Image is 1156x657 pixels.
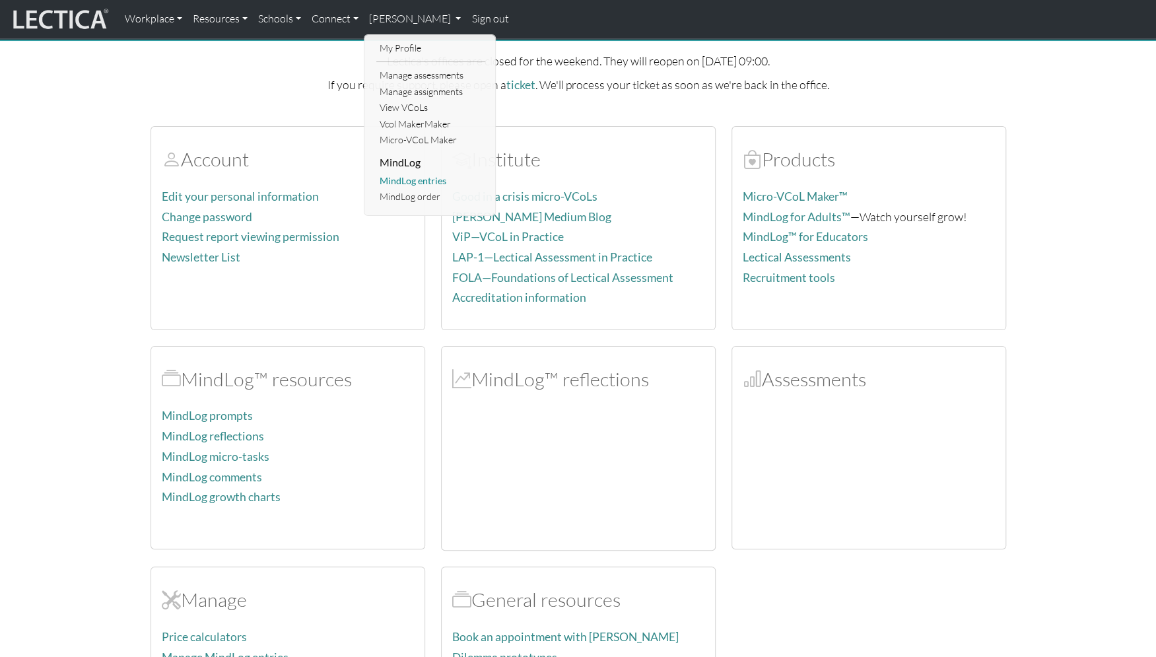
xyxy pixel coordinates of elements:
[162,588,414,611] h2: Manage
[376,40,485,57] a: My Profile
[452,588,471,611] span: Resources
[743,230,868,244] a: MindLog™ for Educators
[743,147,762,171] span: Products
[466,5,514,33] a: Sign out
[162,230,339,244] a: Request report viewing permission
[162,450,269,464] a: MindLog micro-tasks
[743,207,995,226] p: —Watch yourself grow!
[376,116,485,133] a: Vcol MakerMaker
[743,271,835,285] a: Recruitment tools
[452,148,704,171] h2: Institute
[376,67,485,84] a: Manage assessments
[162,148,414,171] h2: Account
[162,429,264,443] a: MindLog reflections
[743,190,848,203] a: Micro-VCoL Maker™
[162,630,247,644] a: Price calculators
[162,368,414,391] h2: MindLog™ resources
[162,588,181,611] span: Manage
[452,630,679,644] a: Book an appointment with [PERSON_NAME]
[743,148,995,171] h2: Products
[162,490,281,504] a: MindLog growth charts
[162,367,181,391] span: MindLog™ resources
[452,271,673,285] a: FOLA—Foundations of Lectical Assessment
[376,152,485,173] li: MindLog
[452,368,704,391] h2: MindLog™ reflections
[376,132,485,149] a: Micro-VCoL Maker
[162,147,181,171] span: Account
[162,210,252,224] a: Change password
[162,250,240,264] a: Newsletter List
[376,100,485,116] a: View VCoLs
[162,409,253,423] a: MindLog prompts
[452,291,586,304] a: Accreditation information
[452,588,704,611] h2: General resources
[119,5,187,33] a: Workplace
[452,367,471,391] span: MindLog
[306,5,364,33] a: Connect
[376,40,485,205] ul: [PERSON_NAME]
[743,210,850,224] a: MindLog for Adults™
[506,78,535,92] a: ticket
[187,5,253,33] a: Resources
[452,230,564,244] a: ViP—VCoL in Practice
[253,5,306,33] a: Schools
[10,7,109,32] img: lecticalive
[162,470,262,484] a: MindLog comments
[452,210,611,224] a: [PERSON_NAME] Medium Blog
[743,368,995,391] h2: Assessments
[364,5,466,33] a: [PERSON_NAME]
[162,190,319,203] a: Edit your personal information
[376,173,485,190] a: MindLog entries
[452,250,652,264] a: LAP-1—Lectical Assessment in Practice
[376,84,485,100] a: Manage assignments
[151,75,1006,94] p: If you require support, please open a . We'll process your ticket as soon as we're back in the of...
[743,367,762,391] span: Assessments
[376,189,485,205] a: MindLog order
[452,190,597,203] a: Good in a crisis micro-VCoLs
[151,52,1006,70] p: Lectica's offices are closed for the weekend. They will reopen on [DATE] 09:00.
[743,250,851,264] a: Lectical Assessments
